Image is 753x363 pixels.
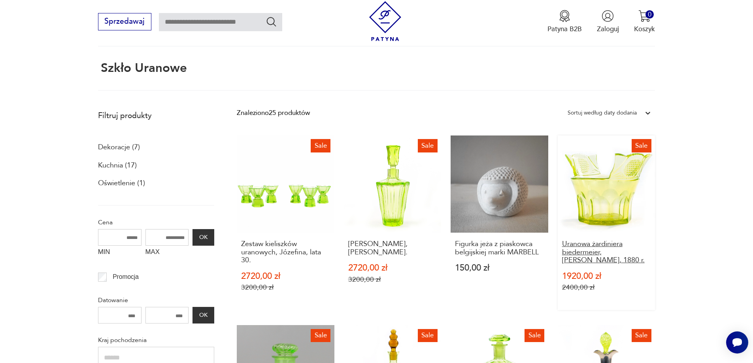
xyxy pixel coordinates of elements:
[559,10,571,22] img: Ikona medalu
[348,240,437,256] h3: [PERSON_NAME], [PERSON_NAME].
[455,264,544,272] p: 150,00 zł
[348,275,437,284] p: 3200,00 zł
[237,108,310,118] div: Znaleziono 25 produktów
[98,335,214,345] p: Kraj pochodzenia
[192,307,214,324] button: OK
[726,331,748,354] iframe: Smartsupp widget button
[98,246,142,261] label: MIN
[562,283,651,292] p: 2400,00 zł
[558,135,655,310] a: SaleUranowa żardiniera biedermeier, cebrzyk, 1880 r.Uranowa żardiniera biedermeier, [PERSON_NAME]...
[597,24,619,34] p: Zaloguj
[348,264,437,272] p: 2720,00 zł
[98,111,214,121] p: Filtruj produkty
[344,135,442,310] a: SaleUranowa karafka, Huta Józefina.[PERSON_NAME], [PERSON_NAME].2720,00 zł3200,00 zł
[98,62,187,75] h1: szkło uranowe
[451,135,548,310] a: Figurka jeża z piaskowca belgijskiej marki MARBELLFigurka jeża z piaskowca belgijskiej marki MARB...
[241,272,330,280] p: 2720,00 zł
[568,108,637,118] div: Sortuj według daty dodania
[241,283,330,292] p: 3200,00 zł
[547,10,582,34] a: Ikona medaluPatyna B2B
[98,19,151,25] a: Sprzedawaj
[638,10,651,22] img: Ikona koszyka
[634,24,655,34] p: Koszyk
[562,272,651,280] p: 1920,00 zł
[98,159,137,172] a: Kuchnia (17)
[192,229,214,246] button: OK
[98,141,140,154] a: Dekoracje (7)
[562,240,651,264] h3: Uranowa żardiniera biedermeier, [PERSON_NAME], 1880 r.
[98,13,151,30] button: Sprzedawaj
[455,240,544,256] h3: Figurka jeża z piaskowca belgijskiej marki MARBELL
[547,10,582,34] button: Patyna B2B
[113,272,139,282] p: Promocja
[365,1,405,41] img: Patyna - sklep z meblami i dekoracjami vintage
[237,135,334,310] a: SaleZestaw kieliszków uranowych, Józefina, lata 30.Zestaw kieliszków uranowych, Józefina, lata 30...
[547,24,582,34] p: Patyna B2B
[266,16,277,27] button: Szukaj
[645,10,654,19] div: 0
[98,295,214,305] p: Datowanie
[98,177,145,190] a: Oświetlenie (1)
[602,10,614,22] img: Ikonka użytkownika
[145,246,189,261] label: MAX
[634,10,655,34] button: 0Koszyk
[241,240,330,264] h3: Zestaw kieliszków uranowych, Józefina, lata 30.
[597,10,619,34] button: Zaloguj
[98,217,214,228] p: Cena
